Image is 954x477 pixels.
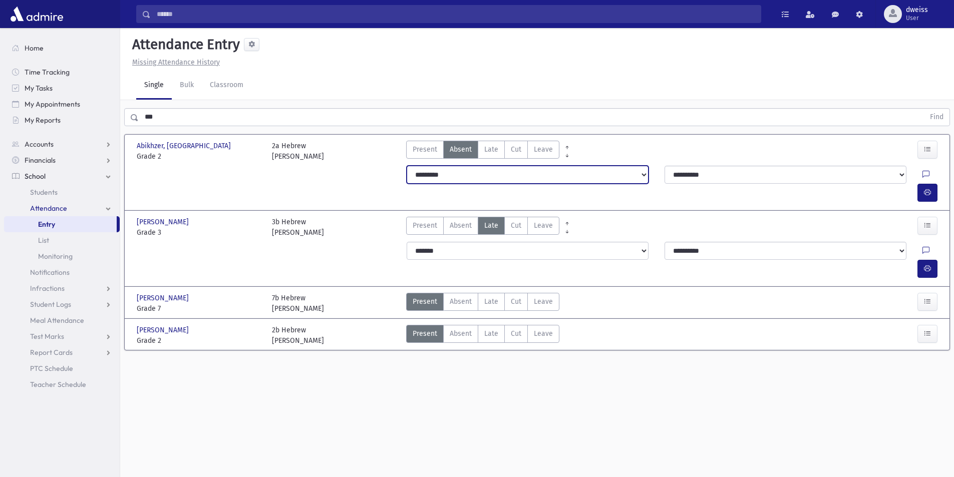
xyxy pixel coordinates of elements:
[8,4,66,24] img: AdmirePro
[30,364,73,373] span: PTC Schedule
[25,68,70,77] span: Time Tracking
[30,332,64,341] span: Test Marks
[906,6,928,14] span: dweiss
[534,144,553,155] span: Leave
[4,360,120,376] a: PTC Schedule
[450,328,472,339] span: Absent
[137,141,233,151] span: Abikhzer, [GEOGRAPHIC_DATA]
[511,296,521,307] span: Cut
[4,64,120,80] a: Time Tracking
[30,284,65,293] span: Infractions
[272,217,324,238] div: 3b Hebrew [PERSON_NAME]
[272,141,324,162] div: 2a Hebrew [PERSON_NAME]
[30,380,86,389] span: Teacher Schedule
[406,217,559,238] div: AttTypes
[132,58,220,67] u: Missing Attendance History
[4,136,120,152] a: Accounts
[484,144,498,155] span: Late
[137,151,262,162] span: Grade 2
[534,296,553,307] span: Leave
[4,216,117,232] a: Entry
[484,220,498,231] span: Late
[4,296,120,312] a: Student Logs
[38,220,55,229] span: Entry
[413,144,437,155] span: Present
[413,296,437,307] span: Present
[511,328,521,339] span: Cut
[38,236,49,245] span: List
[534,220,553,231] span: Leave
[484,296,498,307] span: Late
[137,325,191,335] span: [PERSON_NAME]
[450,220,472,231] span: Absent
[25,100,80,109] span: My Appointments
[151,5,761,23] input: Search
[202,72,251,100] a: Classroom
[30,300,71,309] span: Student Logs
[25,116,61,125] span: My Reports
[4,248,120,264] a: Monitoring
[38,252,73,261] span: Monitoring
[4,264,120,280] a: Notifications
[413,328,437,339] span: Present
[25,156,56,165] span: Financials
[924,109,949,126] button: Find
[450,144,472,155] span: Absent
[25,172,46,181] span: School
[25,44,44,53] span: Home
[30,204,67,213] span: Attendance
[30,316,84,325] span: Meal Attendance
[137,227,262,238] span: Grade 3
[272,325,324,346] div: 2b Hebrew [PERSON_NAME]
[906,14,928,22] span: User
[4,376,120,392] a: Teacher Schedule
[406,293,559,314] div: AttTypes
[25,84,53,93] span: My Tasks
[4,112,120,128] a: My Reports
[4,184,120,200] a: Students
[511,144,521,155] span: Cut
[4,168,120,184] a: School
[413,220,437,231] span: Present
[172,72,202,100] a: Bulk
[450,296,472,307] span: Absent
[4,312,120,328] a: Meal Attendance
[128,36,240,53] h5: Attendance Entry
[137,293,191,303] span: [PERSON_NAME]
[30,348,73,357] span: Report Cards
[136,72,172,100] a: Single
[4,80,120,96] a: My Tasks
[137,335,262,346] span: Grade 2
[534,328,553,339] span: Leave
[4,328,120,344] a: Test Marks
[406,325,559,346] div: AttTypes
[4,40,120,56] a: Home
[30,268,70,277] span: Notifications
[4,152,120,168] a: Financials
[484,328,498,339] span: Late
[4,96,120,112] a: My Appointments
[4,232,120,248] a: List
[4,344,120,360] a: Report Cards
[4,280,120,296] a: Infractions
[406,141,559,162] div: AttTypes
[272,293,324,314] div: 7b Hebrew [PERSON_NAME]
[511,220,521,231] span: Cut
[137,303,262,314] span: Grade 7
[128,58,220,67] a: Missing Attendance History
[30,188,58,197] span: Students
[137,217,191,227] span: [PERSON_NAME]
[25,140,54,149] span: Accounts
[4,200,120,216] a: Attendance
